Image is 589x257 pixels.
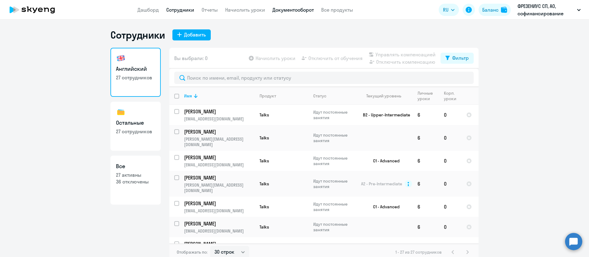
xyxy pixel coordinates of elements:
[260,93,276,99] div: Продукт
[116,162,155,170] h3: Все
[361,181,402,187] span: A2 - Pre-Intermediate
[184,154,254,161] a: [PERSON_NAME]
[260,224,269,230] span: Talks
[184,200,254,207] a: [PERSON_NAME]
[110,29,165,41] h1: Сотрудники
[439,217,461,237] td: 0
[260,204,269,210] span: Talks
[413,197,439,217] td: 6
[501,7,507,13] img: balance
[110,48,161,97] a: Английский27 сотрудников
[518,2,575,17] p: ФРЕЗЕНИУС СП, АО, софинансирование
[444,90,457,101] div: Корп. уроки
[184,200,253,207] p: [PERSON_NAME]
[260,158,269,164] span: Talks
[184,174,254,181] a: [PERSON_NAME]
[172,29,211,40] button: Добавить
[482,6,499,13] div: Баланс
[360,93,412,99] div: Текущий уровень
[452,54,469,62] div: Фильтр
[514,2,584,17] button: ФРЕЗЕНИУС СП, АО, софинансирование
[439,171,461,197] td: 0
[184,93,192,99] div: Имя
[110,156,161,205] a: Все27 активны36 отключены
[313,93,326,99] div: Статус
[313,221,355,232] p: Идут постоянные занятия
[439,125,461,151] td: 0
[184,154,253,161] p: [PERSON_NAME]
[184,31,206,38] div: Добавить
[366,93,401,99] div: Текущий уровень
[313,201,355,212] p: Идут постоянные занятия
[174,55,208,62] span: Вы выбрали: 0
[443,6,448,13] span: RU
[479,4,511,16] button: Балансbalance
[444,90,461,101] div: Корп. уроки
[260,93,308,99] div: Продукт
[313,178,355,189] p: Идут постоянные занятия
[116,65,155,73] h3: Английский
[356,105,413,125] td: B2 - Upper-Intermediate
[184,174,253,181] p: [PERSON_NAME]
[116,172,155,178] p: 27 активны
[413,151,439,171] td: 6
[184,116,254,122] p: [EMAIL_ADDRESS][DOMAIN_NAME]
[260,112,269,118] span: Talks
[184,128,253,135] p: [PERSON_NAME]
[441,53,474,64] button: Фильтр
[356,151,413,171] td: C1 - Advanced
[313,93,355,99] div: Статус
[184,162,254,168] p: [EMAIL_ADDRESS][DOMAIN_NAME]
[184,208,254,214] p: [EMAIL_ADDRESS][DOMAIN_NAME]
[418,90,439,101] div: Личные уроки
[110,102,161,151] a: Остальные27 сотрудников
[116,53,126,63] img: english
[116,119,155,127] h3: Остальные
[184,93,254,99] div: Имя
[184,108,254,115] a: [PERSON_NAME]
[184,240,254,247] a: [PERSON_NAME]
[116,128,155,135] p: 27 сотрудников
[116,74,155,81] p: 27 сотрудников
[184,182,254,193] p: [PERSON_NAME][EMAIL_ADDRESS][DOMAIN_NAME]
[413,217,439,237] td: 6
[260,181,269,187] span: Talks
[184,220,253,227] p: [PERSON_NAME]
[184,108,253,115] p: [PERSON_NAME]
[313,155,355,166] p: Идут постоянные занятия
[184,240,253,247] p: [PERSON_NAME]
[418,90,435,101] div: Личные уроки
[439,151,461,171] td: 0
[137,7,159,13] a: Дашборд
[116,178,155,185] p: 36 отключены
[184,136,254,147] p: [PERSON_NAME][EMAIL_ADDRESS][DOMAIN_NAME]
[413,171,439,197] td: 6
[184,228,254,234] p: [EMAIL_ADDRESS][DOMAIN_NAME]
[313,132,355,143] p: Идут постоянные занятия
[202,7,218,13] a: Отчеты
[177,249,208,255] span: Отображать по:
[395,249,442,255] span: 1 - 27 из 27 сотрудников
[413,105,439,125] td: 6
[356,197,413,217] td: C1 - Advanced
[174,72,474,84] input: Поиск по имени, email, продукту или статусу
[184,128,254,135] a: [PERSON_NAME]
[184,220,254,227] a: [PERSON_NAME]
[260,135,269,141] span: Talks
[413,125,439,151] td: 6
[321,7,353,13] a: Все продукты
[166,7,194,13] a: Сотрудники
[225,7,265,13] a: Начислить уроки
[439,197,461,217] td: 0
[313,109,355,120] p: Идут постоянные занятия
[272,7,314,13] a: Документооборот
[439,4,459,16] button: RU
[116,107,126,117] img: others
[439,105,461,125] td: 0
